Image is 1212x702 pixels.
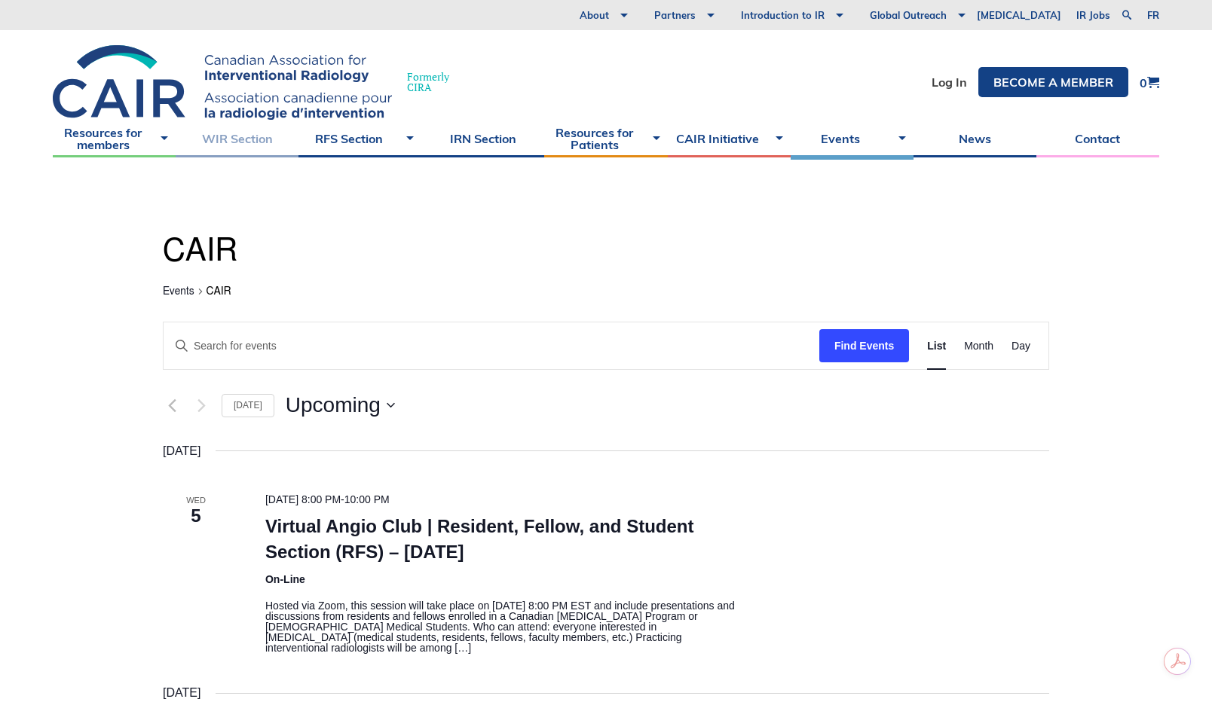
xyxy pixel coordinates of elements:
a: FormerlyCIRA [53,45,464,120]
a: fr [1147,11,1159,20]
a: Contact [1036,120,1159,157]
a: Display Events in Month View [964,322,993,370]
span: [DATE] 8:00 PM [265,493,341,505]
button: Next Events [192,396,210,414]
time: - [265,493,390,505]
a: WIR Section [176,120,298,157]
a: Log In [932,76,967,88]
h1: CAIR [163,230,1049,273]
span: Formerly CIRA [407,72,449,93]
a: 0 [1140,76,1159,89]
a: Events [163,286,194,298]
a: Resources for members [53,120,176,157]
time: [DATE] [163,441,200,461]
a: Display Events in List View [927,322,946,370]
a: Resources for Patients [544,120,667,157]
a: Become a member [978,67,1128,97]
a: [DATE] [222,394,274,417]
button: Find Events [819,329,909,363]
a: CAIR Initiative [668,120,791,157]
span: List [927,337,946,355]
a: RFS Section [298,120,421,157]
a: IRN Section [421,120,544,157]
img: CIRA [53,45,392,120]
span: Day [1012,337,1030,355]
span: 5 [163,503,229,529]
span: Wed [163,494,229,507]
a: News [914,120,1036,157]
a: Display Events in Day View [1012,322,1030,370]
span: CAIR [207,286,231,297]
span: Month [964,337,993,355]
input: Enter Keyword. Search for events by Keyword. [164,322,819,370]
a: Virtual Angio Club | Resident, Fellow, and Student Section (RFS) – [DATE] [265,516,694,563]
span: On-Line [265,573,305,585]
span: Upcoming [286,395,381,416]
a: Previous Events [163,396,181,414]
a: Events [791,120,914,157]
span: 10:00 PM [344,493,390,505]
button: Upcoming [286,395,395,416]
p: Hosted via Zoom, this session will take place on [DATE] 8:00 PM EST and include presentations and... [265,600,742,653]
